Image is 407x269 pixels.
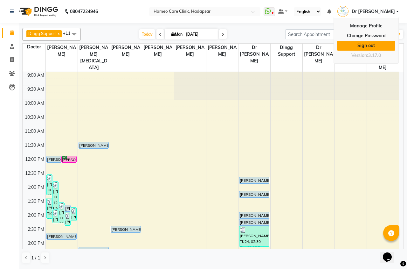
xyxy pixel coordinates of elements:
[26,212,45,219] div: 2:00 PM
[24,170,45,177] div: 12:30 PM
[303,44,335,65] span: Dr [PERSON_NAME]
[238,44,270,65] span: Dr [PERSON_NAME]
[174,44,206,58] span: [PERSON_NAME]
[26,72,45,79] div: 9:00 AM
[206,44,238,58] span: [PERSON_NAME]
[337,41,395,51] a: Sign out
[26,198,45,205] div: 1:30 PM
[352,8,395,15] span: Dr [PERSON_NAME]
[184,30,216,39] input: 2025-09-01
[239,226,269,246] div: [PERSON_NAME], TK24, 02:30 PM-03:15 PM, In Person - Follow Up,Medicine,Medicine 1
[65,205,70,211] div: [PERSON_NAME], TK22, 01:45 PM-02:00 PM, In Person - Follow Up
[65,212,70,225] div: [PERSON_NAME], TK21, 02:00 PM-02:30 PM, In Person - Follow Up,Medicine
[170,32,184,37] span: Mon
[79,142,109,148] div: [PERSON_NAME], TK03, 11:30 AM-11:45 AM, In Person - Follow Up
[380,244,401,263] iframe: chat widget
[31,255,40,261] span: 1 / 1
[47,233,77,239] div: [PERSON_NAME], TK01, 02:45 PM-03:00 PM, Online - Follow Up
[23,44,45,50] div: Doctor
[28,31,57,36] span: Dingg Support
[62,156,76,162] div: [PERSON_NAME], TK14, 12:00 PM-12:15 PM, In Person - Follow Up
[24,100,45,107] div: 10:00 AM
[285,29,341,39] input: Search Appointment
[337,51,395,60] div: Version:3.17.0
[70,3,98,20] b: 08047224946
[16,3,60,20] img: logo
[26,184,45,191] div: 1:00 PM
[337,31,395,41] a: Change Password
[71,208,76,221] div: [PERSON_NAME], TK20, 01:50 PM-02:20 PM, In Person - Follow Up,Medicine
[24,156,45,163] div: 12:00 PM
[139,29,155,39] span: Today
[24,128,45,135] div: 11:00 AM
[78,44,110,72] span: [PERSON_NAME][MEDICAL_DATA]
[142,44,174,58] span: [PERSON_NAME]
[26,86,45,93] div: 9:30 AM
[47,156,61,162] div: [PERSON_NAME], TK02, 12:00 PM-12:15 PM, In Person - Follow Up
[239,219,269,225] div: [PERSON_NAME], TK11, 02:15 PM-02:30 PM, In Person - Follow Up
[337,6,348,17] img: Dr Pooja Doshi
[79,247,109,253] div: [PERSON_NAME], TK04, 03:15 PM-03:30 PM, In Person - Follow Up
[53,182,58,209] div: [PERSON_NAME], TK16, 12:55 PM-01:55 PM, In Person - Consultation,Medicine
[47,198,52,218] div: [PERSON_NAME], TK18, 01:30 PM-02:15 PM, In Person - Follow Up,Medicine 1,Medicine
[26,226,45,233] div: 2:30 PM
[111,226,141,232] div: [PERSON_NAME], TK09, 02:30 PM-02:45 PM, In Person - Follow Up
[271,44,302,58] span: Dingg Support
[239,212,269,218] div: [PERSON_NAME], TK13, 02:00 PM-02:15 PM, In Person - Follow Up
[239,191,269,197] div: [PERSON_NAME], TK10, 01:15 PM-01:30 PM, In Person - Follow Up
[24,142,45,149] div: 11:30 AM
[110,44,142,58] span: [PERSON_NAME]
[239,177,269,183] div: [PERSON_NAME], TK12, 12:45 PM-01:00 PM, In Person - Follow Up
[24,114,45,121] div: 10:30 AM
[53,210,58,223] div: [PERSON_NAME], TK23, 01:55 PM-02:25 PM, In Person - Follow Up,Medicine
[26,240,45,247] div: 3:00 PM
[59,203,64,223] div: [PERSON_NAME], TK19, 01:40 PM-02:25 PM, In Person - Follow Up,Medicine,Medicine
[46,44,78,58] span: [PERSON_NAME]
[47,175,52,195] div: [PERSON_NAME], TK17, 12:40 PM-01:25 PM, In Person - Consultation
[337,21,395,31] a: Manage Profile
[57,31,60,36] a: x
[63,31,75,36] span: +11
